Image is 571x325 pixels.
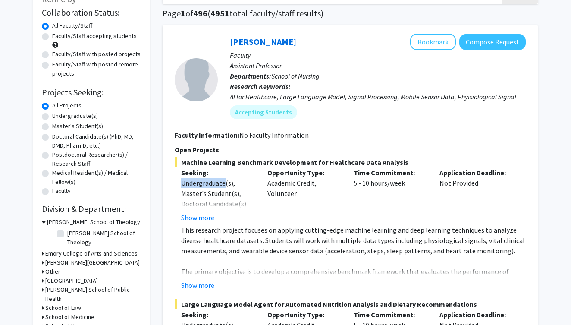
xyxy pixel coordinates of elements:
p: Faculty [230,50,526,60]
label: All Projects [52,101,82,110]
mat-chip: Accepting Students [230,105,297,119]
div: Academic Credit, Volunteer [261,167,347,223]
iframe: Chat [6,286,37,319]
h3: [PERSON_NAME] School of Public Health [45,285,141,303]
h1: Page of ( total faculty/staff results) [163,8,538,19]
b: Departments: [230,72,271,80]
p: Application Deadline: [439,167,513,178]
label: Medical Resident(s) / Medical Fellow(s) [52,168,141,186]
span: 4951 [210,8,229,19]
span: School of Nursing [271,72,320,80]
h3: Emory College of Arts and Sciences [45,249,138,258]
p: Assistant Professor [230,60,526,71]
h3: School of Medicine [45,312,94,322]
label: Master's Student(s) [52,122,103,131]
b: Research Keywords: [230,82,291,91]
label: All Faculty/Staff [52,21,92,30]
div: Undergraduate(s), Master's Student(s), Doctoral Candidate(s) (PhD, MD, DMD, PharmD, etc.) [181,178,254,230]
p: Opportunity Type: [267,167,341,178]
h3: [GEOGRAPHIC_DATA] [45,276,98,285]
p: Seeking: [181,309,254,320]
label: Undergraduate(s) [52,111,98,120]
label: Faculty/Staff with posted remote projects [52,60,141,78]
span: No Faculty Information [239,131,309,139]
span: Large Language Model Agent for Automated Nutrition Analysis and Dietary Recommendations [175,299,526,309]
h2: Projects Seeking: [42,87,141,98]
h3: [PERSON_NAME] School of Theology [47,218,140,227]
span: 1 [181,8,185,19]
h3: Other [45,267,60,276]
label: Faculty [52,186,71,196]
p: Time Commitment: [354,167,427,178]
label: Faculty/Staff with posted projects [52,50,141,59]
button: Show more [181,280,214,290]
p: Open Projects [175,145,526,155]
p: Application Deadline: [439,309,513,320]
label: [PERSON_NAME] School of Theology [67,229,139,247]
p: Time Commitment: [354,309,427,320]
button: Show more [181,212,214,223]
p: The primary objective is to develop a comprehensive benchmark framework that evaluates the perfor... [181,266,526,308]
span: 496 [193,8,207,19]
label: Postdoctoral Researcher(s) / Research Staff [52,150,141,168]
b: Faculty Information: [175,131,239,139]
label: Doctoral Candidate(s) (PhD, MD, DMD, PharmD, etc.) [52,132,141,150]
span: Machine Learning Benchmark Development for Healthcare Data Analysis [175,157,526,167]
p: Opportunity Type: [267,309,341,320]
h2: Division & Department: [42,204,141,214]
h3: School of Law [45,303,81,312]
h2: Collaboration Status: [42,7,141,18]
p: Seeking: [181,167,254,178]
button: Add Runze Yan to Bookmarks [410,34,456,50]
p: This research project focuses on applying cutting-edge machine learning and deep learning techniq... [181,225,526,256]
div: Not Provided [433,167,519,223]
div: AI for Healthcare, Large Language Model, Signal Processing, Mobile Sensor Data, Phyisiological Si... [230,92,526,102]
button: Compose Request to Runze Yan [459,34,526,50]
div: 5 - 10 hours/week [347,167,433,223]
h3: [PERSON_NAME][GEOGRAPHIC_DATA] [45,258,140,267]
a: [PERSON_NAME] [230,36,296,47]
label: Faculty/Staff accepting students [52,32,137,41]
